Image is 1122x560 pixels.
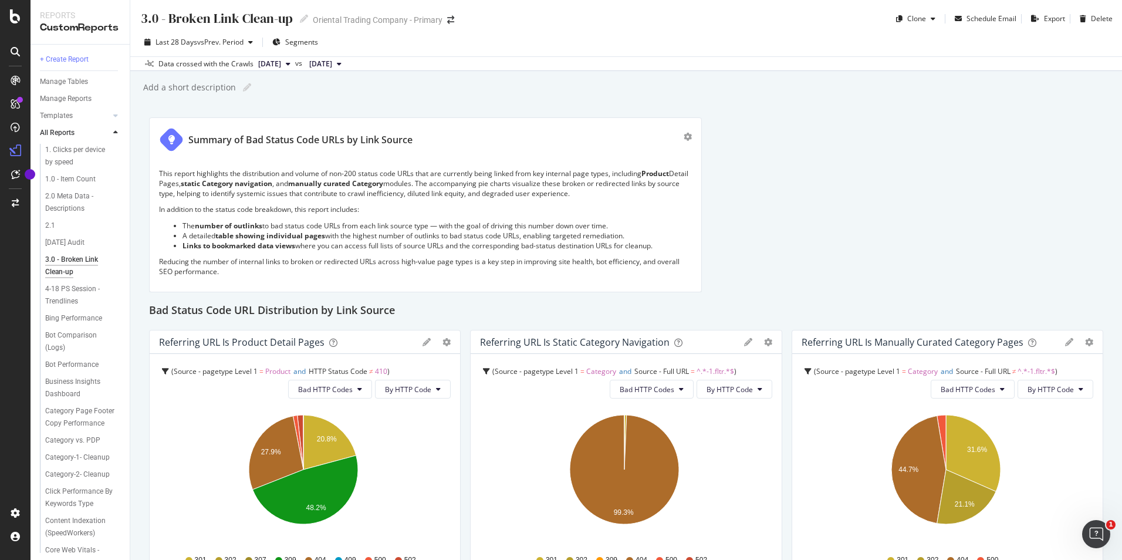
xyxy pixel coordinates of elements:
span: Bad HTTP Codes [941,384,995,394]
text: 31.6% [967,446,987,454]
span: Bad HTTP Codes [298,384,353,394]
p: Reducing the number of internal links to broken or redirected URLs across high-value page types i... [159,257,692,276]
span: Category [908,366,938,376]
div: Delete [1091,14,1113,23]
div: + Create Report [40,53,89,66]
button: Schedule Email [950,9,1016,28]
text: 44.7% [898,465,918,474]
button: By HTTP Code [375,380,451,399]
div: 3.0 - Broken Link Clean-up [140,9,293,28]
div: 2.1 [45,220,55,232]
div: Add a short description [142,82,236,93]
div: 1.0 - Item Count [45,173,96,185]
div: Manage Reports [40,93,92,105]
a: Category Page Footer Copy Performance [45,405,121,430]
a: Templates [40,110,110,122]
span: vs [295,58,305,69]
span: Source - pagetype Level 1 [174,366,258,376]
li: where you can access full lists of source URLs and the corresponding bad-status destination URLs ... [183,241,692,251]
div: arrow-right-arrow-left [447,16,454,24]
strong: manually curated [288,178,350,188]
a: Manage Reports [40,93,121,105]
button: Clone [891,9,940,28]
div: Summary of Bad Status Code URLs by Link Source This report highlights the distribution and volume... [149,117,702,292]
div: Schedule Email [966,14,1016,23]
a: 3.0 - Broken Link Clean-up [45,254,121,278]
div: Bot Performance [45,359,99,371]
span: Product [265,366,290,376]
div: Tooltip anchor [25,169,35,180]
a: 2.1 [45,220,121,232]
a: + Create Report [40,53,121,66]
a: Bot Comparison (Logs) [45,329,121,354]
a: Category-2- Cleanup [45,468,121,481]
span: HTTP Status Code [309,366,367,376]
span: ≠ [1012,366,1016,376]
span: 2025 Jul. 25th [258,59,281,69]
a: Category vs. PDP [45,434,121,447]
span: By HTTP Code [707,384,753,394]
svg: A chart. [802,408,1090,544]
div: Referring URL is Manually Curated Category Pages [802,336,1023,348]
div: Referring URL is Product Detail Pages [159,336,325,348]
h2: Bad Status Code URL Distribution by Link Source [149,302,395,321]
button: Segments [268,33,323,52]
svg: A chart. [159,408,448,544]
div: Data crossed with the Crawls [158,59,254,69]
div: Oriental Trading Company - Primary [313,14,442,26]
span: Source - pagetype Level 1 [495,366,579,376]
span: ^.*-1.fltr.*$ [697,366,734,376]
div: Templates [40,110,73,122]
div: Category Page Footer Copy Performance [45,405,115,430]
span: ≠ [369,366,373,376]
div: Category-1- Cleanup [45,451,110,464]
span: Segments [285,37,318,47]
div: 2025 June Audit [45,237,85,249]
strong: Product [641,168,669,178]
a: 4-18 PS Session - Trendlines [45,283,121,308]
a: 1. Clicks per device by speed [45,144,121,168]
a: Content Indexation (SpeedWorkers) [45,515,121,539]
span: Source - Full URL [634,366,689,376]
strong: number of outlinks [195,221,262,231]
text: 21.1% [954,500,974,508]
span: and [941,366,953,376]
button: Export [1026,9,1065,28]
iframe: Intercom live chat [1082,520,1110,548]
span: vs Prev. Period [197,37,244,47]
div: Export [1044,14,1065,23]
a: Click Performance By Keywords Type [45,485,121,510]
div: Category vs. PDP [45,434,100,447]
div: Content Indexation (SpeedWorkers) [45,515,114,539]
div: 2.0 Meta Data - Descriptions [45,190,113,215]
div: 4-18 PS Session - Trendlines [45,283,113,308]
strong: Links to bookmarked data views [183,241,295,251]
a: Business Insights Dashboard [45,376,121,400]
span: and [619,366,631,376]
div: Click Performance By Keywords Type [45,485,114,510]
button: Delete [1075,9,1113,28]
div: Clone [907,14,926,23]
div: All Reports [40,127,75,139]
div: Manage Tables [40,76,88,88]
button: Bad HTTP Codes [610,380,694,399]
span: Last 28 Days [156,37,197,47]
i: Edit report name [243,83,251,92]
span: 2025 Jun. 27th [309,59,332,69]
span: 1 [1106,520,1116,529]
div: CustomReports [40,21,120,35]
strong: Category [352,178,383,188]
span: Source - Full URL [956,366,1011,376]
div: gear [442,338,451,346]
div: Referring URL is Static Category Navigation [480,336,670,348]
button: By HTTP Code [1018,380,1093,399]
span: Source - pagetype Level 1 [816,366,900,376]
button: By HTTP Code [697,380,772,399]
svg: A chart. [480,408,769,544]
span: = [580,366,584,376]
div: gear [764,338,772,346]
span: = [691,366,695,376]
div: Bing Performance [45,312,102,325]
